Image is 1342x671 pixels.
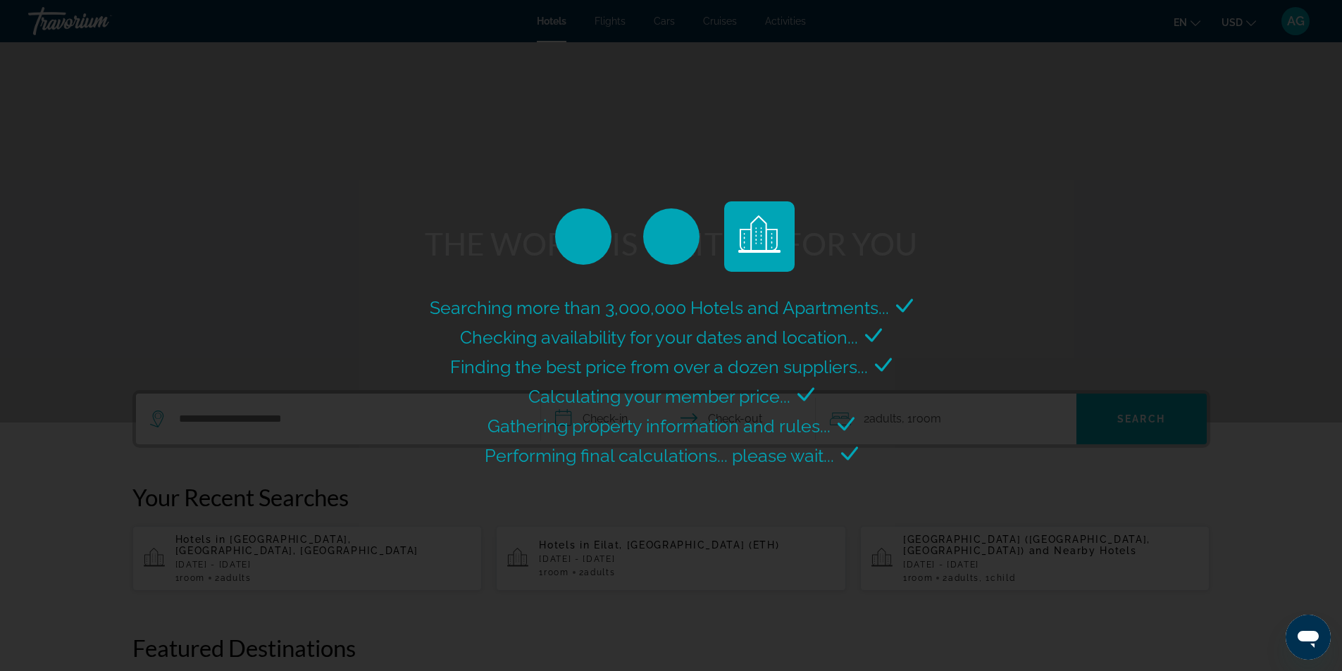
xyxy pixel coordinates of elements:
[450,356,868,377] span: Finding the best price from over a dozen suppliers...
[460,327,858,348] span: Checking availability for your dates and location...
[485,445,834,466] span: Performing final calculations... please wait...
[528,386,790,407] span: Calculating your member price...
[1286,615,1331,660] iframe: לחצן לפתיחת חלון הודעות הטקסט
[487,415,831,437] span: Gathering property information and rules...
[430,297,889,318] span: Searching more than 3,000,000 Hotels and Apartments...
